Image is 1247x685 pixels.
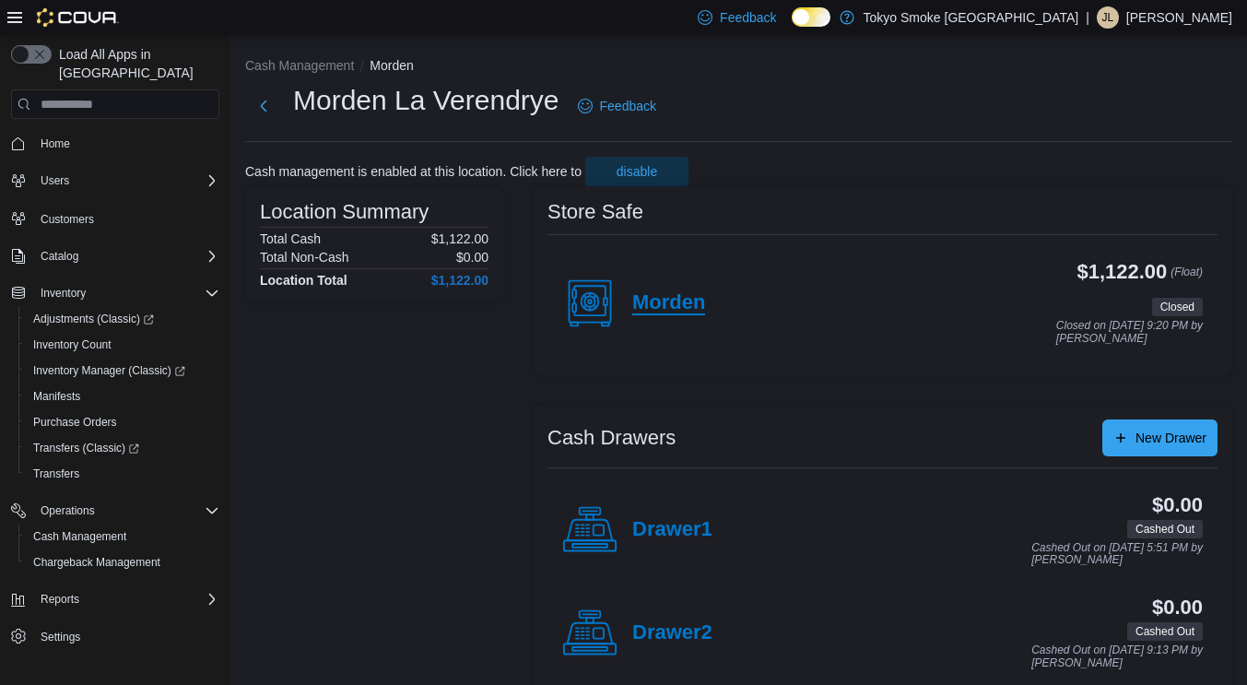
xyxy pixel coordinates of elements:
[18,306,227,332] a: Adjustments (Classic)
[18,358,227,384] a: Inventory Manager (Classic)
[18,435,227,461] a: Transfers (Classic)
[33,363,185,378] span: Inventory Manager (Classic)
[600,97,656,115] span: Feedback
[1135,429,1206,447] span: New Drawer
[41,136,70,151] span: Home
[1135,521,1194,537] span: Cashed Out
[33,207,219,230] span: Customers
[1126,6,1232,29] p: [PERSON_NAME]
[1031,644,1203,669] p: Cashed Out on [DATE] 9:13 PM by [PERSON_NAME]
[1127,622,1203,641] span: Cashed Out
[33,389,80,404] span: Manifests
[617,162,657,181] span: disable
[26,437,147,459] a: Transfers (Classic)
[41,249,78,264] span: Catalog
[293,82,559,119] h1: Morden La Verendrye
[1152,298,1203,316] span: Closed
[245,164,582,179] p: Cash management is enabled at this location. Click here to
[547,201,643,223] h3: Store Safe
[1171,261,1203,294] p: (Float)
[26,334,219,356] span: Inventory Count
[18,461,227,487] button: Transfers
[41,212,94,227] span: Customers
[260,201,429,223] h3: Location Summary
[52,45,219,82] span: Load All Apps in [GEOGRAPHIC_DATA]
[18,332,227,358] button: Inventory Count
[571,88,664,124] a: Feedback
[26,437,219,459] span: Transfers (Classic)
[33,441,139,455] span: Transfers (Classic)
[33,529,126,544] span: Cash Management
[33,626,88,648] a: Settings
[26,334,119,356] a: Inventory Count
[33,467,79,481] span: Transfers
[33,133,77,155] a: Home
[26,308,161,330] a: Adjustments (Classic)
[41,503,95,518] span: Operations
[33,208,101,230] a: Customers
[18,409,227,435] button: Purchase Orders
[245,56,1232,78] nav: An example of EuiBreadcrumbs
[33,312,154,326] span: Adjustments (Classic)
[26,526,219,548] span: Cash Management
[720,8,776,27] span: Feedback
[41,630,80,644] span: Settings
[18,384,227,409] button: Manifests
[33,170,76,192] button: Users
[370,58,413,73] button: Morden
[864,6,1079,29] p: Tokyo Smoke [GEOGRAPHIC_DATA]
[4,130,227,157] button: Home
[632,291,705,315] h4: Morden
[26,463,87,485] a: Transfers
[26,411,219,433] span: Purchase Orders
[33,588,219,610] span: Reports
[245,58,354,73] button: Cash Management
[1102,6,1114,29] span: JL
[26,551,168,573] a: Chargeback Management
[33,415,117,430] span: Purchase Orders
[33,245,219,267] span: Catalog
[1056,320,1203,345] p: Closed on [DATE] 9:20 PM by [PERSON_NAME]
[26,463,219,485] span: Transfers
[456,250,488,265] p: $0.00
[431,273,488,288] h4: $1,122.00
[4,623,227,650] button: Settings
[585,157,688,186] button: disable
[1152,596,1203,619] h3: $0.00
[33,500,102,522] button: Operations
[26,385,219,407] span: Manifests
[1160,299,1194,315] span: Closed
[26,385,88,407] a: Manifests
[1031,542,1203,567] p: Cashed Out on [DATE] 5:51 PM by [PERSON_NAME]
[18,524,227,549] button: Cash Management
[26,551,219,573] span: Chargeback Management
[632,621,712,645] h4: Drawer2
[4,280,227,306] button: Inventory
[33,555,160,570] span: Chargeback Management
[26,360,219,382] span: Inventory Manager (Classic)
[33,245,86,267] button: Catalog
[41,173,69,188] span: Users
[4,586,227,612] button: Reports
[260,250,349,265] h6: Total Non-Cash
[33,170,219,192] span: Users
[260,231,321,246] h6: Total Cash
[245,88,282,124] button: Next
[33,625,219,648] span: Settings
[632,518,712,542] h4: Drawer1
[26,411,124,433] a: Purchase Orders
[4,243,227,269] button: Catalog
[33,282,219,304] span: Inventory
[37,8,119,27] img: Cova
[26,308,219,330] span: Adjustments (Classic)
[547,427,676,449] h3: Cash Drawers
[18,549,227,575] button: Chargeback Management
[792,7,830,27] input: Dark Mode
[4,205,227,231] button: Customers
[1086,6,1089,29] p: |
[1102,419,1218,456] button: New Drawer
[1135,623,1194,640] span: Cashed Out
[1097,6,1119,29] div: Jennifer Lamont
[33,282,93,304] button: Inventory
[26,360,193,382] a: Inventory Manager (Classic)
